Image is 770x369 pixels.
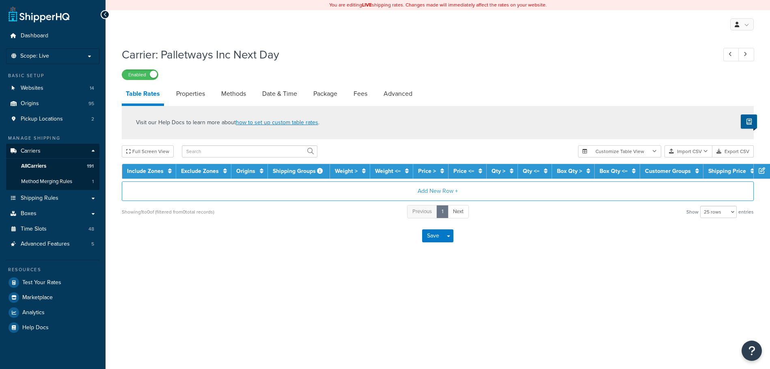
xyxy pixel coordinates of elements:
span: Show [686,206,699,218]
label: Enabled [122,70,158,80]
div: Resources [6,266,99,273]
p: Visit our Help Docs to learn more about . [136,118,319,127]
a: Fees [349,84,371,104]
a: Origins95 [6,96,99,111]
span: 48 [88,226,94,233]
a: Qty > [492,167,505,175]
div: Basic Setup [6,72,99,79]
li: Pickup Locations [6,112,99,127]
span: Dashboard [21,32,48,39]
a: 1 [436,205,449,218]
a: Time Slots48 [6,222,99,237]
a: Weight <= [375,167,401,175]
a: Next [448,205,469,218]
span: 95 [88,100,94,107]
span: Time Slots [21,226,47,233]
a: Box Qty <= [600,167,628,175]
a: Customer Groups [645,167,691,175]
a: Advanced Features5 [6,237,99,252]
a: Next Record [738,48,754,61]
li: Advanced Features [6,237,99,252]
a: Properties [172,84,209,104]
a: Boxes [6,206,99,221]
span: Scope: Live [20,53,49,60]
li: Websites [6,81,99,96]
span: 191 [87,163,94,170]
button: Open Resource Center [742,341,762,361]
a: Weight > [335,167,358,175]
span: Pickup Locations [21,116,63,123]
a: Include Zones [127,167,164,175]
span: Boxes [21,210,37,217]
span: Method Merging Rules [21,178,72,185]
a: Qty <= [523,167,539,175]
span: 5 [91,241,94,248]
button: Export CSV [712,145,754,158]
a: Origins [236,167,255,175]
a: Package [309,84,341,104]
span: Next [453,207,464,215]
button: Full Screen View [122,145,174,158]
button: Show Help Docs [741,114,757,129]
span: entries [738,206,754,218]
li: Time Slots [6,222,99,237]
div: Showing 1 to 0 of (filtered from 0 total records) [122,206,214,218]
span: Carriers [21,148,41,155]
span: Help Docs [22,324,49,331]
span: 2 [91,116,94,123]
button: Customize Table View [578,145,661,158]
a: Table Rates [122,84,164,106]
span: 14 [90,85,94,92]
span: Websites [21,85,43,92]
span: Test Your Rates [22,279,61,286]
a: Websites14 [6,81,99,96]
a: Shipping Price [708,167,746,175]
span: 1 [92,178,94,185]
a: Price > [418,167,436,175]
a: how to set up custom table rates [236,118,318,127]
a: Advanced [380,84,416,104]
a: Box Qty > [557,167,582,175]
h1: Carrier: Palletways Inc Next Day [122,47,708,63]
li: Origins [6,96,99,111]
li: Method Merging Rules [6,174,99,189]
a: Previous [407,205,437,218]
a: Test Your Rates [6,275,99,290]
a: Date & Time [258,84,301,104]
button: Save [422,229,444,242]
a: Shipping Rules [6,191,99,206]
a: Pickup Locations2 [6,112,99,127]
th: Shipping Groups [268,164,330,179]
a: Carriers [6,144,99,159]
a: Dashboard [6,28,99,43]
a: Method Merging Rules1 [6,174,99,189]
input: Search [182,145,317,158]
a: Previous Record [723,48,739,61]
span: Marketplace [22,294,53,301]
button: Add New Row + [122,181,754,201]
b: LIVE [362,1,372,9]
span: Shipping Rules [21,195,58,202]
a: Help Docs [6,320,99,335]
span: All Carriers [21,163,46,170]
a: Exclude Zones [181,167,219,175]
span: Origins [21,100,39,107]
button: Import CSV [664,145,712,158]
a: Analytics [6,305,99,320]
span: Previous [412,207,432,215]
a: Price <= [453,167,474,175]
a: Marketplace [6,290,99,305]
span: Advanced Features [21,241,70,248]
a: AllCarriers191 [6,159,99,174]
div: Manage Shipping [6,135,99,142]
li: Carriers [6,144,99,190]
span: Analytics [22,309,45,316]
a: Methods [217,84,250,104]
